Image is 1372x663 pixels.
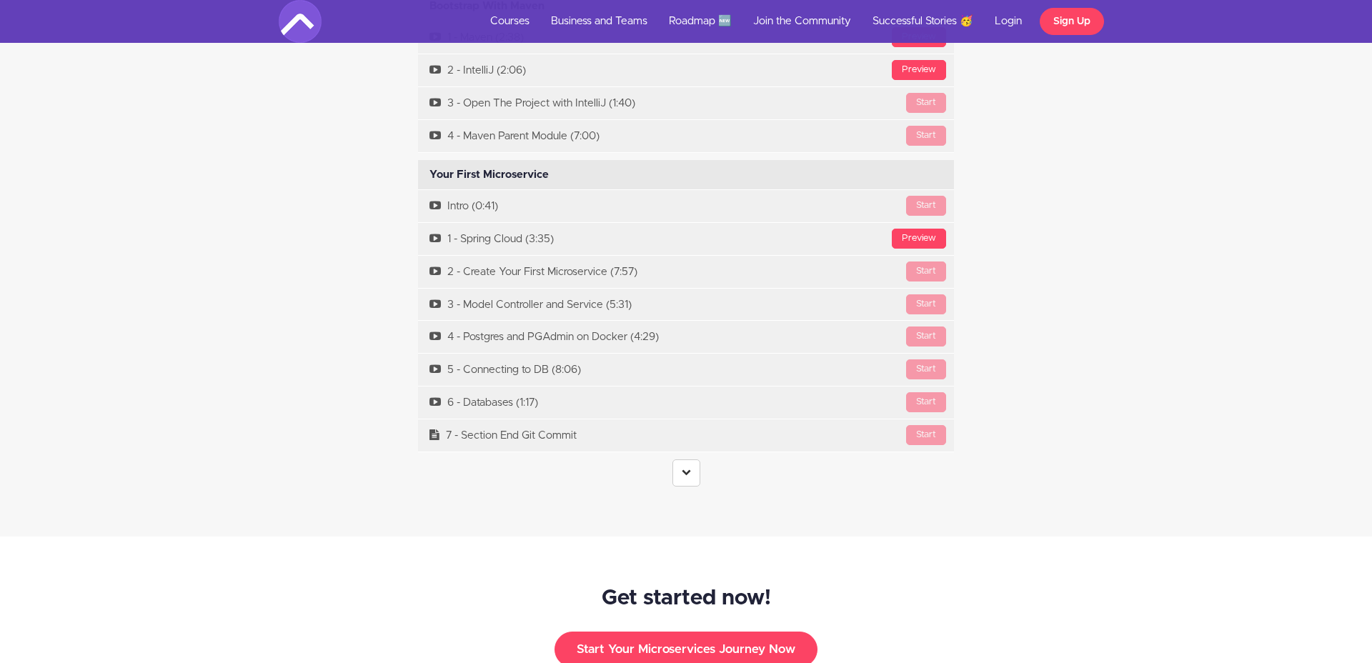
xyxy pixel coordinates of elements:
[906,359,946,379] div: Start
[906,93,946,113] div: Start
[906,326,946,347] div: Start
[418,387,954,419] a: Start6 - Databases (1:17)
[418,419,954,452] a: Start7 - Section End Git Commit
[906,392,946,412] div: Start
[418,223,954,255] a: Preview1 - Spring Cloud (3:35)
[418,54,954,86] a: Preview2 - IntelliJ (2:06)
[418,321,954,353] a: Start4 - Postgres and PGAdmin on Docker (4:29)
[418,354,954,386] a: Start5 - Connecting to DB (8:06)
[418,289,954,321] a: Start3 - Model Controller and Service (5:31)
[892,60,946,80] div: Preview
[418,160,954,190] div: Your First Microservice
[1040,8,1104,35] a: Sign Up
[906,126,946,146] div: Start
[906,261,946,281] div: Start
[906,196,946,216] div: Start
[418,120,954,152] a: Start4 - Maven Parent Module (7:00)
[418,87,954,119] a: Start3 - Open The Project with IntelliJ (1:40)
[906,294,946,314] div: Start
[892,229,946,249] div: Preview
[906,425,946,445] div: Start
[418,256,954,288] a: Start2 - Create Your First Microservice (7:57)
[418,190,954,222] a: StartIntro (0:41)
